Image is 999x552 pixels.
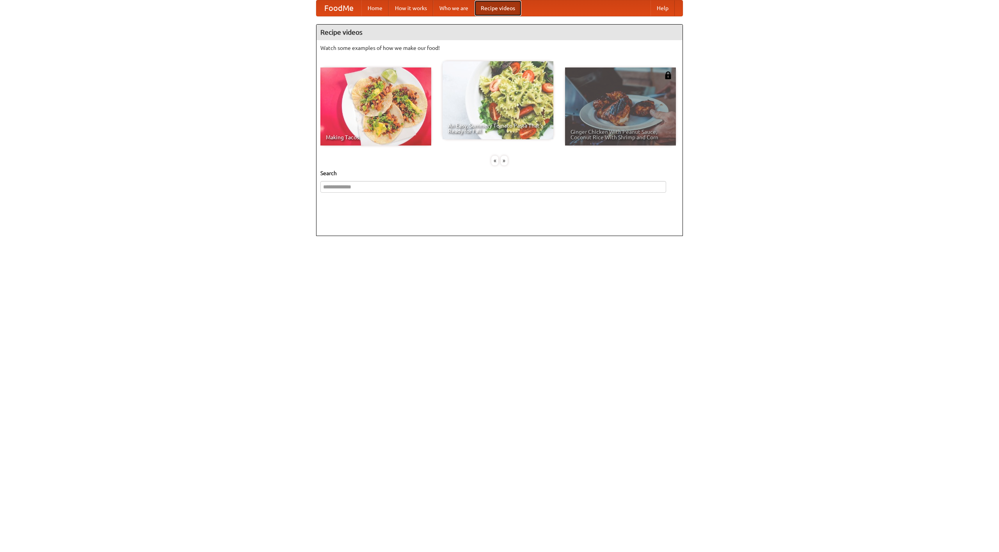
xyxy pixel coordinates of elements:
a: Recipe videos [475,0,521,16]
span: Making Tacos [326,135,426,140]
div: » [501,156,508,165]
span: An Easy, Summery Tomato Pasta That's Ready for Fall [448,123,548,134]
a: How it works [389,0,433,16]
a: Home [361,0,389,16]
h5: Search [320,169,679,177]
a: FoodMe [316,0,361,16]
a: Making Tacos [320,67,431,146]
h4: Recipe videos [316,25,683,40]
a: Help [651,0,675,16]
a: An Easy, Summery Tomato Pasta That's Ready for Fall [443,61,553,139]
a: Who we are [433,0,475,16]
p: Watch some examples of how we make our food! [320,44,679,52]
div: « [491,156,498,165]
img: 483408.png [664,71,672,79]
